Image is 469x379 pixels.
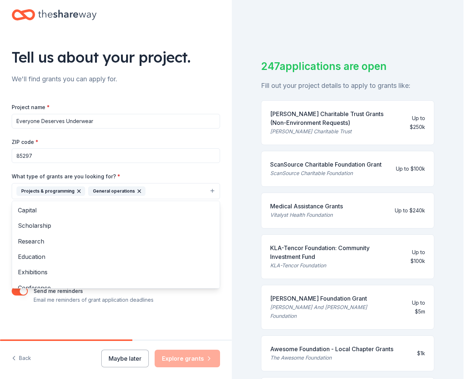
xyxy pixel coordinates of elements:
[88,186,145,196] div: General operations
[18,221,214,230] span: Scholarship
[16,186,85,196] div: Projects & programming
[18,237,214,246] span: Research
[18,252,214,261] span: Education
[18,283,214,293] span: Conference
[18,205,214,215] span: Capital
[18,267,214,277] span: Exhibitions
[12,183,220,199] button: Projects & programmingGeneral operations
[12,201,220,289] div: Projects & programmingGeneral operations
